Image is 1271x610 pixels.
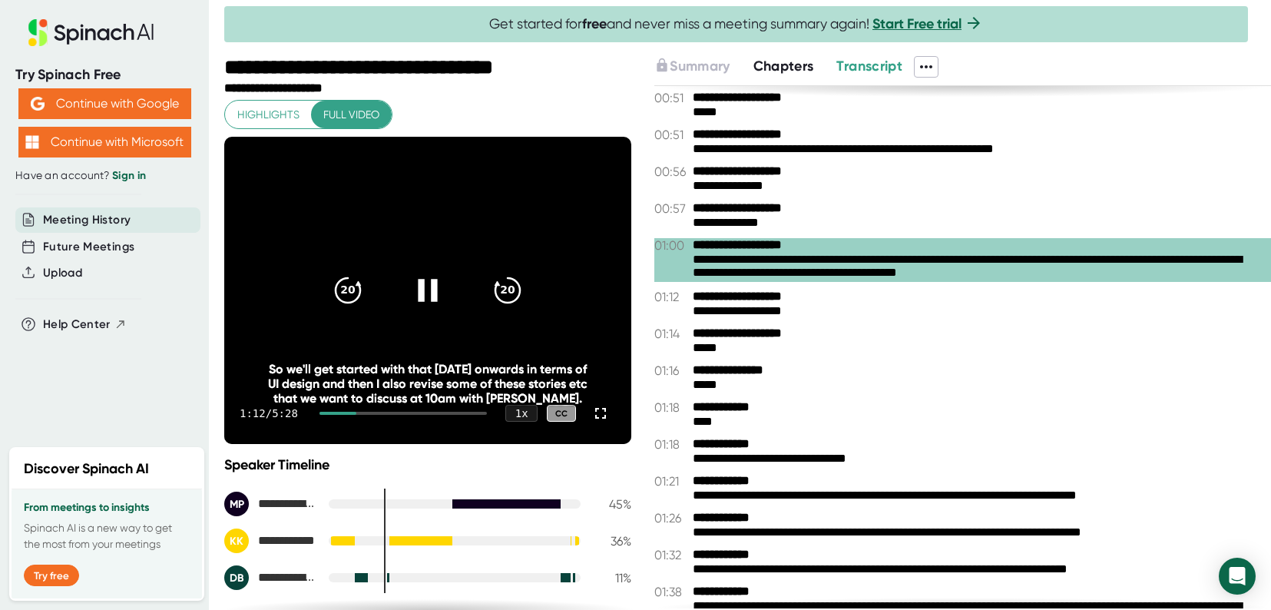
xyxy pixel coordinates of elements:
div: CC [547,405,576,423]
span: Summary [670,58,730,75]
span: Transcript [836,58,902,75]
button: Continue with Microsoft [18,127,191,157]
button: Transcript [836,56,902,77]
img: Aehbyd4JwY73AAAAAElFTkSuQmCC [31,97,45,111]
div: Mukesh Parmar [224,492,316,516]
div: Dhimant Bhundia [224,565,316,590]
span: 00:57 [654,201,689,216]
h2: Discover Spinach AI [24,459,149,479]
div: 36 % [593,534,631,549]
div: Speaker Timeline [224,456,631,473]
span: 01:00 [654,238,689,253]
div: Try Spinach Free [15,66,194,84]
button: Help Center [43,316,127,333]
span: 01:16 [654,363,689,378]
span: Help Center [43,316,111,333]
h3: From meetings to insights [24,502,190,514]
a: Sign in [112,169,146,182]
button: Full video [311,101,392,129]
span: 01:18 [654,400,689,415]
button: Highlights [225,101,312,129]
span: 01:32 [654,548,689,562]
button: Continue with Google [18,88,191,119]
span: Highlights [237,105,300,124]
div: 1:12 / 5:28 [240,407,301,419]
span: 01:26 [654,511,689,525]
span: 01:14 [654,327,689,341]
button: Try free [24,565,79,586]
span: Get started for and never miss a meeting summary again! [489,15,983,33]
a: Start Free trial [872,15,962,32]
button: Summary [654,56,730,77]
p: Spinach AI is a new way to get the most from your meetings [24,520,190,552]
span: 00:51 [654,128,689,142]
div: 11 % [593,571,631,585]
b: free [582,15,607,32]
span: Full video [323,105,379,124]
span: 00:51 [654,91,689,105]
div: So we'll get started with that [DATE] onwards in terms of UI design and then I also revise some o... [265,362,591,406]
span: 01:18 [654,437,689,452]
span: Chapters [753,58,814,75]
div: DB [224,565,249,590]
div: MP [224,492,249,516]
button: Future Meetings [43,238,134,256]
div: KK [224,529,249,553]
div: Open Intercom Messenger [1219,558,1256,595]
span: 00:56 [654,164,689,179]
button: Upload [43,264,82,282]
div: Upgrade to access [654,56,753,78]
div: 1 x [505,405,538,422]
div: Kapil Kapoor [224,529,316,553]
span: 01:38 [654,585,689,599]
span: 01:12 [654,290,689,304]
button: Meeting History [43,211,131,229]
button: Chapters [753,56,814,77]
span: 01:21 [654,474,689,489]
div: Have an account? [15,169,194,183]
div: 45 % [593,497,631,512]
